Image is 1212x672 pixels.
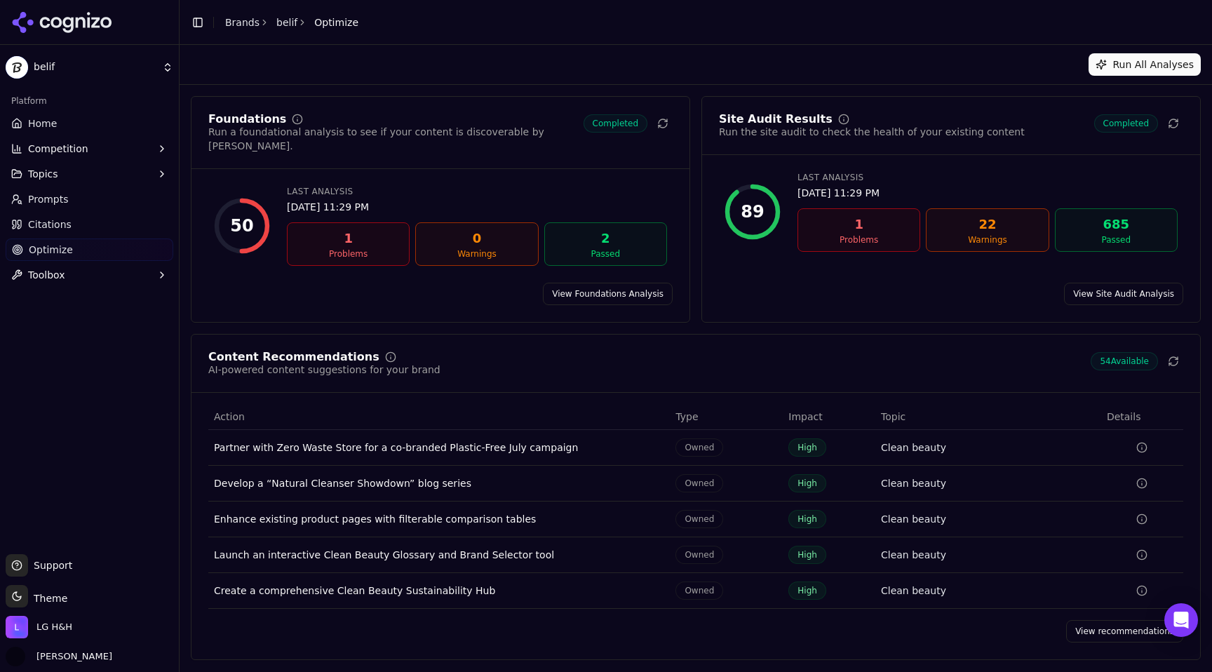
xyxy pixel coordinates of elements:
span: High [788,438,826,457]
span: High [788,474,826,492]
span: High [788,510,826,528]
button: Run All Analyses [1089,53,1201,76]
span: Completed [584,114,647,133]
span: belif [34,61,156,74]
span: Prompts [28,192,69,206]
div: Run a foundational analysis to see if your content is discoverable by [PERSON_NAME]. [208,125,584,153]
a: Clean beauty [881,584,946,598]
span: Optimize [314,15,358,29]
div: 50 [230,215,253,237]
span: Home [28,116,57,130]
div: Problems [804,234,914,246]
a: Clean beauty [881,476,946,490]
div: Warnings [932,234,1042,246]
span: Owned [675,510,723,528]
a: View Foundations Analysis [543,283,673,305]
div: Passed [551,248,661,260]
span: Optimize [29,243,73,257]
a: View Site Audit Analysis [1064,283,1183,305]
button: Competition [6,137,173,160]
div: [DATE] 11:29 PM [797,186,1178,200]
div: Topic [881,410,1096,424]
a: belif [276,15,297,29]
span: Owned [675,546,723,564]
span: Support [28,558,72,572]
div: AI-powered content suggestions for your brand [208,363,440,377]
img: LG H&H [6,616,28,638]
div: Passed [1061,234,1171,246]
a: Prompts [6,188,173,210]
div: 685 [1061,215,1171,234]
div: Create a comprehensive Clean Beauty Sustainability Hub [214,584,664,598]
span: Owned [675,582,723,600]
a: Clean beauty [881,441,946,455]
button: Topics [6,163,173,185]
div: Enhance existing product pages with filterable comparison tables [214,512,664,526]
div: Foundations [208,114,286,125]
div: 0 [422,229,532,248]
span: Completed [1094,114,1158,133]
span: Owned [675,474,723,492]
a: Citations [6,213,173,236]
span: [PERSON_NAME] [31,650,112,663]
div: Warnings [422,248,532,260]
a: Brands [225,17,260,28]
span: Toolbox [28,268,65,282]
div: Open Intercom Messenger [1164,603,1198,637]
button: Open user button [6,647,112,666]
button: Open organization switcher [6,616,72,638]
div: Type [675,410,777,424]
img: belif [6,56,28,79]
div: 1 [293,229,403,248]
a: Clean beauty [881,548,946,562]
span: Theme [28,593,67,604]
div: Develop a “Natural Cleanser Showdown” blog series [214,476,664,490]
div: Launch an interactive Clean Beauty Glossary and Brand Selector tool [214,548,664,562]
a: View recommendations [1066,620,1183,643]
span: Owned [675,438,723,457]
div: Site Audit Results [719,114,833,125]
span: 54 Available [1091,352,1158,370]
div: [DATE] 11:29 PM [287,200,667,214]
div: 1 [804,215,914,234]
div: 22 [932,215,1042,234]
div: Last Analysis [287,186,667,197]
img: Yaroslav Mynchenko [6,647,25,666]
div: Action [214,410,664,424]
div: Data table [208,404,1183,609]
a: Clean beauty [881,512,946,526]
span: High [788,582,826,600]
span: Citations [28,217,72,231]
div: Partner with Zero Waste Store for a co-branded Plastic-Free July campaign [214,441,664,455]
div: Details [1107,410,1178,424]
div: Impact [788,410,870,424]
div: 89 [741,201,764,223]
a: Optimize [6,238,173,261]
nav: breadcrumb [225,15,358,29]
div: Problems [293,248,403,260]
span: LG H&H [36,621,72,633]
a: Home [6,112,173,135]
div: 2 [551,229,661,248]
div: Run the site audit to check the health of your existing content [719,125,1025,139]
span: Competition [28,142,88,156]
div: Content Recommendations [208,351,379,363]
div: Last Analysis [797,172,1178,183]
span: High [788,546,826,564]
div: Platform [6,90,173,112]
button: Toolbox [6,264,173,286]
span: Topics [28,167,58,181]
